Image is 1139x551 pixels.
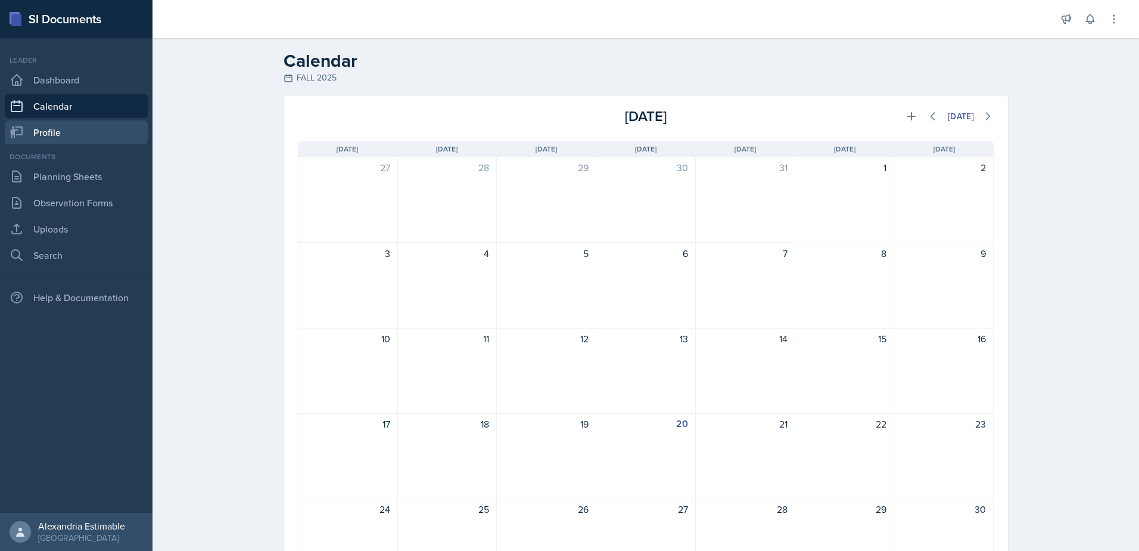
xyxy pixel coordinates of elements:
[703,502,788,516] div: 28
[38,532,125,544] div: [GEOGRAPHIC_DATA]
[948,112,974,121] div: [DATE]
[5,286,148,309] div: Help & Documentation
[405,332,490,346] div: 11
[337,144,358,154] span: [DATE]
[405,417,490,431] div: 18
[5,165,148,188] a: Planning Sheets
[306,502,390,516] div: 24
[284,72,1008,84] div: FALL 2025
[284,50,1008,72] h2: Calendar
[5,191,148,215] a: Observation Forms
[5,68,148,92] a: Dashboard
[306,160,390,175] div: 27
[703,332,788,346] div: 14
[901,246,986,261] div: 9
[405,502,490,516] div: 25
[901,160,986,175] div: 2
[504,502,589,516] div: 26
[703,417,788,431] div: 21
[802,246,887,261] div: 8
[536,144,557,154] span: [DATE]
[436,144,458,154] span: [DATE]
[940,106,982,126] button: [DATE]
[5,120,148,144] a: Profile
[5,55,148,66] div: Leader
[530,106,761,127] div: [DATE]
[504,332,589,346] div: 12
[603,246,688,261] div: 6
[901,502,986,516] div: 30
[5,243,148,267] a: Search
[933,144,955,154] span: [DATE]
[703,246,788,261] div: 7
[603,332,688,346] div: 13
[735,144,756,154] span: [DATE]
[802,502,887,516] div: 29
[834,144,855,154] span: [DATE]
[802,332,887,346] div: 15
[405,246,490,261] div: 4
[405,160,490,175] div: 28
[901,332,986,346] div: 16
[901,417,986,431] div: 23
[603,417,688,431] div: 20
[306,246,390,261] div: 3
[603,160,688,175] div: 30
[306,417,390,431] div: 17
[504,160,589,175] div: 29
[306,332,390,346] div: 10
[802,417,887,431] div: 22
[5,94,148,118] a: Calendar
[504,246,589,261] div: 5
[603,502,688,516] div: 27
[5,151,148,162] div: Documents
[635,144,656,154] span: [DATE]
[38,520,125,532] div: Alexandria Estimable
[703,160,788,175] div: 31
[5,217,148,241] a: Uploads
[802,160,887,175] div: 1
[504,417,589,431] div: 19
